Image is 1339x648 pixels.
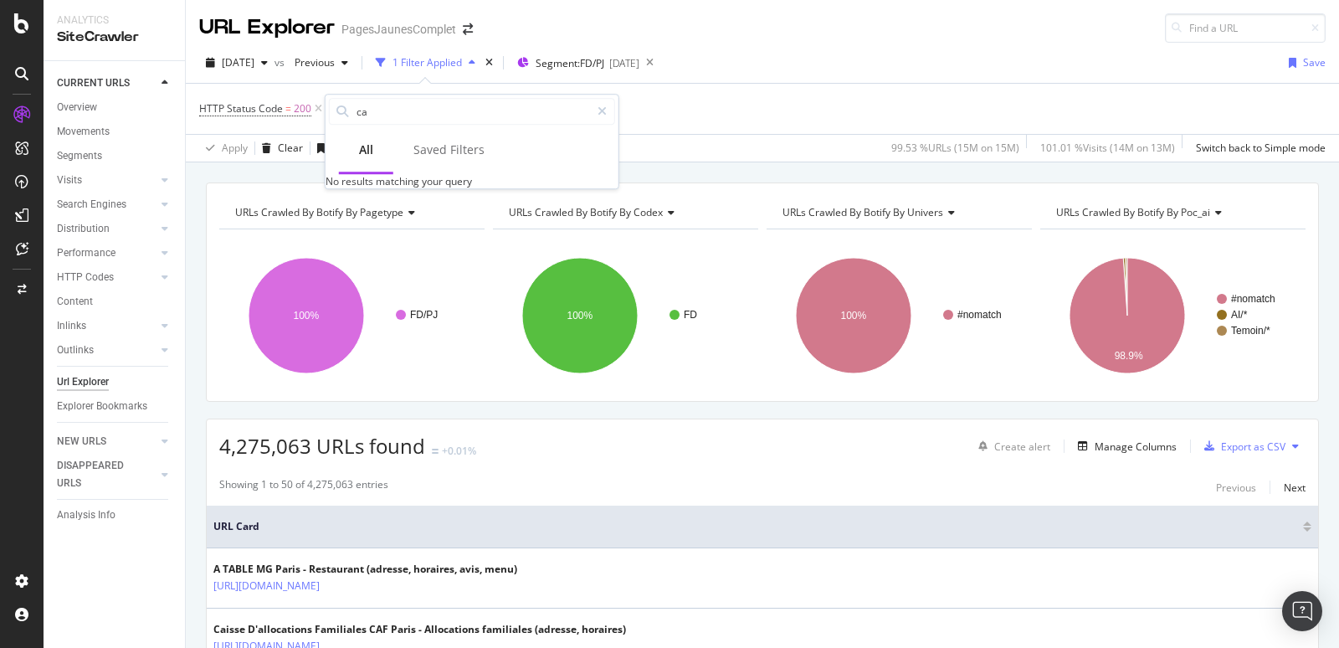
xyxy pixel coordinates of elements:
span: URLs Crawled By Botify By codex [509,205,663,219]
span: URLs Crawled By Botify By poc_ai [1056,205,1210,219]
a: Inlinks [57,317,156,335]
div: Analysis Info [57,507,115,524]
div: 99.53 % URLs ( 15M on 15M ) [891,141,1019,155]
span: URL Card [213,519,1299,534]
div: No results matching your query [326,174,472,188]
div: URL Explorer [199,13,335,42]
div: Showing 1 to 50 of 4,275,063 entries [219,477,388,497]
div: Analytics [57,13,172,28]
img: Equal [432,449,439,454]
h4: URLs Crawled By Botify By pagetype [232,199,469,226]
a: Outlinks [57,342,156,359]
div: times [482,54,496,71]
div: Inlinks [57,317,86,335]
div: Open Intercom Messenger [1282,591,1322,631]
a: Search Engines [57,196,156,213]
div: NEW URLS [57,433,106,450]
div: Clear [278,141,303,155]
button: Save [1282,49,1326,76]
text: Temoin/* [1231,325,1270,337]
button: Previous [288,49,355,76]
div: Previous [1216,481,1256,495]
div: Distribution [57,220,110,238]
input: Search by field name [355,99,590,124]
input: Find a URL [1165,13,1326,43]
button: Manage Columns [1071,436,1177,456]
a: HTTP Codes [57,269,156,286]
a: Content [57,293,173,311]
a: Explorer Bookmarks [57,398,173,415]
div: DISAPPEARED URLS [57,457,141,492]
svg: A chart. [219,243,485,388]
h4: URLs Crawled By Botify By univers [779,199,1017,226]
span: 2025 Jun. 27th [222,55,254,69]
div: Create alert [994,440,1050,454]
span: HTTP Status Code [199,101,283,116]
div: Outlinks [57,342,94,359]
a: Overview [57,99,173,116]
button: Segment:FD/PJ[DATE] [510,49,639,76]
a: NEW URLS [57,433,156,450]
button: Save [310,135,354,162]
div: +0.01% [442,444,476,458]
div: Overview [57,99,97,116]
div: Caisse D'allocations Familiales CAF Paris - Allocations familiales (adresse, horaires) [213,622,626,637]
h4: URLs Crawled By Botify By codex [505,199,743,226]
text: 100% [567,310,593,321]
div: 1 Filter Applied [392,55,462,69]
button: 1 Filter Applied [369,49,482,76]
div: Performance [57,244,115,262]
button: [DATE] [199,49,274,76]
div: Url Explorer [57,373,109,391]
text: #nomatch [957,309,1002,321]
span: Segment: FD/PJ [536,56,604,70]
button: Previous [1216,477,1256,497]
text: 98.9% [1115,350,1143,362]
text: FD [684,309,697,321]
a: DISAPPEARED URLS [57,457,156,492]
span: = [285,101,291,116]
div: Switch back to Simple mode [1196,141,1326,155]
div: Manage Columns [1095,440,1177,454]
a: Segments [57,147,173,165]
div: Next [1284,481,1306,495]
button: Clear [255,135,303,162]
a: Movements [57,123,173,141]
div: Content [57,293,93,311]
div: PagesJaunesComplet [341,21,456,38]
svg: A chart. [1040,243,1306,388]
a: CURRENT URLS [57,75,156,92]
div: Save [1303,55,1326,69]
div: Apply [222,141,248,155]
span: Previous [288,55,335,69]
span: URLs Crawled By Botify By univers [782,205,943,219]
button: Export as CSV [1198,433,1285,460]
a: Url Explorer [57,373,173,391]
button: Switch back to Simple mode [1189,135,1326,162]
button: Next [1284,477,1306,497]
svg: A chart. [493,243,758,388]
div: HTTP Codes [57,269,114,286]
text: 100% [294,310,320,321]
text: #nomatch [1231,293,1275,305]
div: 101.01 % Visits ( 14M on 13M ) [1040,141,1175,155]
div: SiteCrawler [57,28,172,47]
div: Movements [57,123,110,141]
a: Analysis Info [57,507,173,524]
div: Search Engines [57,196,126,213]
button: Apply [199,135,248,162]
a: Performance [57,244,156,262]
button: Create alert [972,433,1050,460]
div: Explorer Bookmarks [57,398,147,415]
a: [URL][DOMAIN_NAME] [213,578,320,594]
div: [DATE] [609,56,639,70]
span: 200 [294,97,311,121]
div: Segments [57,147,102,165]
a: Visits [57,172,156,189]
a: Distribution [57,220,156,238]
span: URLs Crawled By Botify By pagetype [235,205,403,219]
span: vs [274,55,288,69]
div: All [359,141,373,158]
